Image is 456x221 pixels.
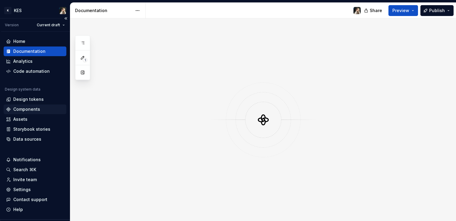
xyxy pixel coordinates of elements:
[4,185,66,194] a: Settings
[83,58,87,62] span: 1
[13,157,41,163] div: Notifications
[37,23,60,27] span: Current draft
[13,126,50,132] div: Storybook stories
[392,8,409,14] span: Preview
[1,4,69,17] button: KKESKatarzyna Tomżyńska
[4,205,66,214] button: Help
[4,175,66,184] a: Invite team
[13,197,47,203] div: Contact support
[34,21,68,29] button: Current draft
[62,14,70,23] button: Collapse sidebar
[13,38,25,44] div: Home
[353,7,361,14] img: Katarzyna Tomżyńska
[13,207,23,213] div: Help
[5,23,19,27] div: Version
[429,8,445,14] span: Publish
[13,187,31,193] div: Settings
[13,106,40,112] div: Components
[4,195,66,204] button: Contact support
[59,7,66,14] img: Katarzyna Tomżyńska
[4,155,66,165] button: Notifications
[4,56,66,66] a: Analytics
[420,5,454,16] button: Publish
[13,58,33,64] div: Analytics
[13,48,46,54] div: Documentation
[13,136,41,142] div: Data sources
[361,5,386,16] button: Share
[14,8,22,14] div: KES
[4,94,66,104] a: Design tokens
[370,8,382,14] span: Share
[13,96,44,102] div: Design tokens
[4,46,66,56] a: Documentation
[75,8,132,14] div: Documentation
[13,116,27,122] div: Assets
[4,37,66,46] a: Home
[4,134,66,144] a: Data sources
[13,68,50,74] div: Code automation
[13,177,37,183] div: Invite team
[4,165,66,175] button: Search ⌘K
[4,104,66,114] a: Components
[5,87,40,92] div: Design system data
[13,167,36,173] div: Search ⌘K
[4,124,66,134] a: Storybook stories
[4,114,66,124] a: Assets
[388,5,418,16] button: Preview
[4,66,66,76] a: Code automation
[4,7,11,14] div: K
